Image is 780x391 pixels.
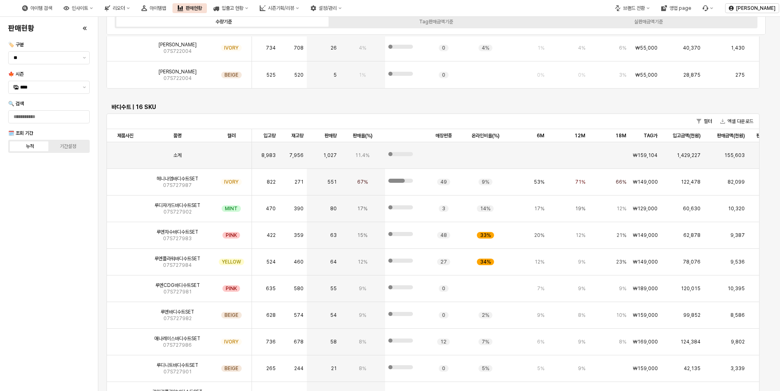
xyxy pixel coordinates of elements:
span: 21% [617,232,626,239]
span: 520 [294,72,304,78]
span: PINK [226,285,237,292]
span: 124,384 [680,339,701,345]
span: 12% [576,232,585,239]
span: ₩189,000 [633,285,658,292]
span: 07S727987 [163,182,192,189]
span: 574 [294,312,304,318]
div: 입출고 현황 [222,5,243,11]
span: 15% [357,232,367,239]
span: 120,015 [681,285,701,292]
span: ₩159,000 [633,312,658,318]
button: 입출고 현황 [209,3,253,13]
span: 0 [442,45,445,51]
span: 9% [619,285,626,292]
span: 33% [480,232,491,239]
div: 인사이트 [72,5,88,11]
span: 8,983 [261,152,276,159]
span: 26 [331,45,337,51]
label: 실판매금액기준 [542,18,755,25]
span: 입고량 [263,132,276,139]
span: ₩149,000 [633,232,658,239]
span: 9% [578,259,585,265]
span: 635 [266,285,276,292]
div: 실판매금액기준 [634,19,663,25]
span: [PERSON_NAME] [159,41,197,48]
span: 판매량 [324,132,337,139]
span: 422 [267,232,276,239]
div: Tag판매금액기준 [419,19,453,25]
span: 8% [359,339,366,345]
span: 7% [482,339,489,345]
span: 07S727982 [163,315,192,322]
button: 브랜드 전환 [610,3,655,13]
span: 12% [617,205,626,212]
span: 40,370 [683,45,701,51]
span: 🗓️ 조회 기간 [8,130,33,136]
span: 66% [616,179,626,185]
p: [PERSON_NAME] [736,5,775,11]
span: 6% [537,339,544,345]
span: 12% [358,259,367,265]
span: 헤니나염바디수트SET [156,175,198,182]
span: 390 [294,205,304,212]
label: 기간설정 [49,143,87,150]
span: 5 [333,72,337,78]
h6: 바디수트 | 16 SKU [111,103,755,111]
span: 0% [578,72,585,78]
span: 60,630 [683,205,701,212]
span: 4% [359,45,366,51]
span: 78,076 [683,259,701,265]
span: 49 [440,179,447,185]
span: 359 [294,232,304,239]
span: 822 [267,179,276,185]
button: 설정/관리 [306,3,347,13]
span: 판매금액(천원) [717,132,745,139]
span: 525 [266,72,276,78]
span: 6M [537,132,544,139]
span: 3 [442,205,445,212]
span: ₩129,000 [633,205,658,212]
span: 28,875 [683,72,701,78]
span: 입고금액(천원) [673,132,701,139]
span: 🍁 시즌 [8,71,24,77]
span: 265 [266,365,276,372]
span: 122,478 [681,179,701,185]
span: 53% [534,179,544,185]
span: 551 [327,179,337,185]
span: 0 [442,285,445,292]
span: 12 [440,339,447,345]
main: App Frame [98,17,780,391]
span: TAG가 [644,132,658,139]
label: 수량기준 [118,18,330,25]
span: 5% [482,365,489,372]
span: 재고량 [291,132,304,139]
button: 아이템 검색 [17,3,57,13]
span: 678 [294,339,304,345]
span: 애나레이스바디수트SET [154,335,200,342]
button: 인사이트 [59,3,98,13]
span: 71% [575,179,585,185]
span: 82,099 [728,179,745,185]
span: 2% [482,312,489,318]
span: 🔍 검색 [8,101,24,107]
div: 영업 page [656,3,696,13]
span: 27 [440,259,447,265]
span: 루디쟈가드바디수트SET [154,202,200,209]
span: 736 [266,339,276,345]
span: 9% [359,285,366,292]
span: 58 [330,339,337,345]
span: 21 [331,365,337,372]
span: 67% [357,179,368,185]
button: 리오더 [100,3,135,13]
span: 매장편중 [435,132,452,139]
span: 17% [357,205,367,212]
span: 48 [440,232,447,239]
span: 9% [578,285,585,292]
button: [PERSON_NAME] [725,3,779,13]
span: ₩159,000 [633,365,658,372]
span: 루디니트바디수트SET [156,362,198,368]
span: IVORY [224,179,238,185]
span: 판매율(%) [353,132,372,139]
